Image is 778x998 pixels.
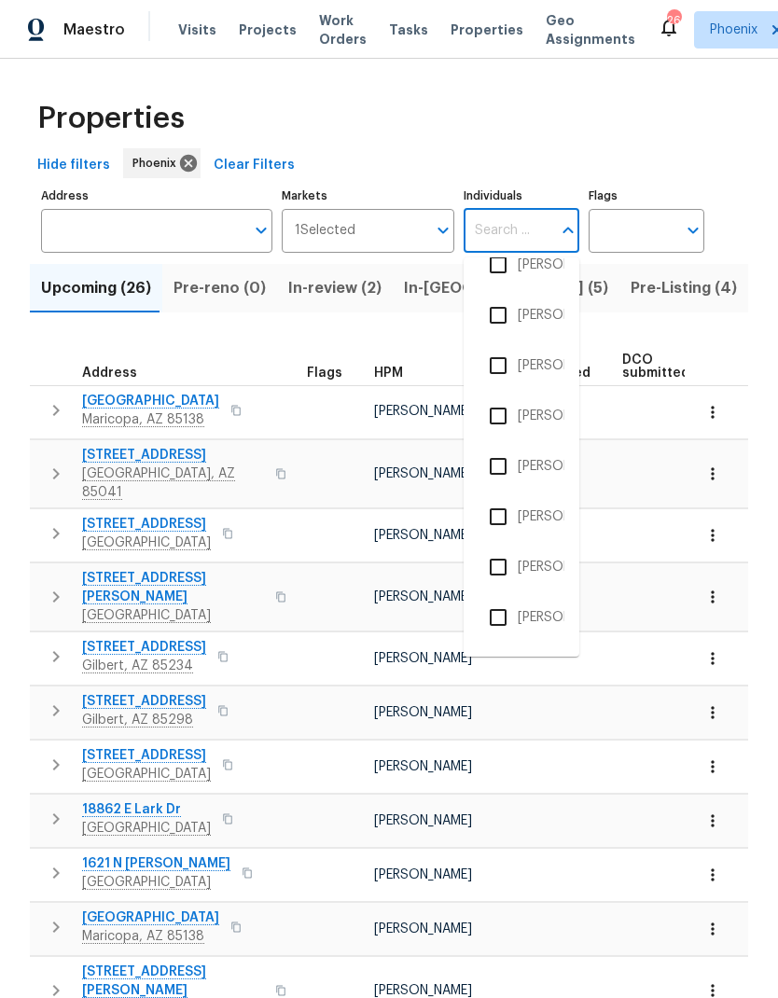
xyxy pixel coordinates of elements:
button: Open [430,217,456,243]
span: Properties [37,109,185,128]
button: Clear Filters [206,148,302,183]
span: Geo Assignments [546,11,635,49]
span: Projects [239,21,297,39]
span: Phoenix [132,154,184,173]
span: HPM [374,367,403,380]
span: [PERSON_NAME] [374,760,472,773]
li: [PERSON_NAME] [479,648,564,687]
span: Work Orders [319,11,367,49]
div: Phoenix [123,148,201,178]
span: [PERSON_NAME] [374,868,472,881]
input: Search ... [464,209,551,253]
li: [PERSON_NAME] [479,296,564,335]
button: Open [680,217,706,243]
span: Clear Filters [214,154,295,177]
span: Tasks [389,23,428,36]
span: 1 Selected [295,223,355,239]
span: DCO submitted [622,353,689,380]
span: Maestro [63,21,125,39]
label: Address [41,190,272,201]
button: Open [248,217,274,243]
li: [PERSON_NAME] [479,245,564,284]
span: In-[GEOGRAPHIC_DATA] (5) [404,275,608,301]
span: Pre-reno (0) [174,275,266,301]
li: [PERSON_NAME] [479,598,564,637]
li: [PERSON_NAME] [479,447,564,486]
span: [PERSON_NAME] [374,706,472,719]
span: [PERSON_NAME] [374,984,472,997]
li: [PERSON_NAME] [479,396,564,436]
button: Hide filters [30,148,118,183]
span: Visits [178,21,216,39]
span: [PERSON_NAME] [374,590,472,603]
li: [PERSON_NAME] [479,346,564,385]
span: Upcoming (26) [41,275,151,301]
span: Flags [307,367,342,380]
span: [PERSON_NAME] [374,814,472,827]
span: Phoenix [710,21,757,39]
span: Hide filters [37,154,110,177]
span: Pre-Listing (4) [631,275,737,301]
button: Close [555,217,581,243]
label: Individuals [464,190,579,201]
span: Properties [451,21,523,39]
span: [PERSON_NAME] [374,405,472,418]
label: Markets [282,190,455,201]
span: [PERSON_NAME] [374,529,472,542]
span: In-review (2) [288,275,382,301]
li: [PERSON_NAME] [479,548,564,587]
span: [PERSON_NAME] [374,652,472,665]
label: Flags [589,190,704,201]
div: 26 [667,11,680,30]
span: [PERSON_NAME] [374,922,472,936]
li: [PERSON_NAME] [479,497,564,536]
span: Address [82,367,137,380]
span: [PERSON_NAME] [374,467,472,480]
